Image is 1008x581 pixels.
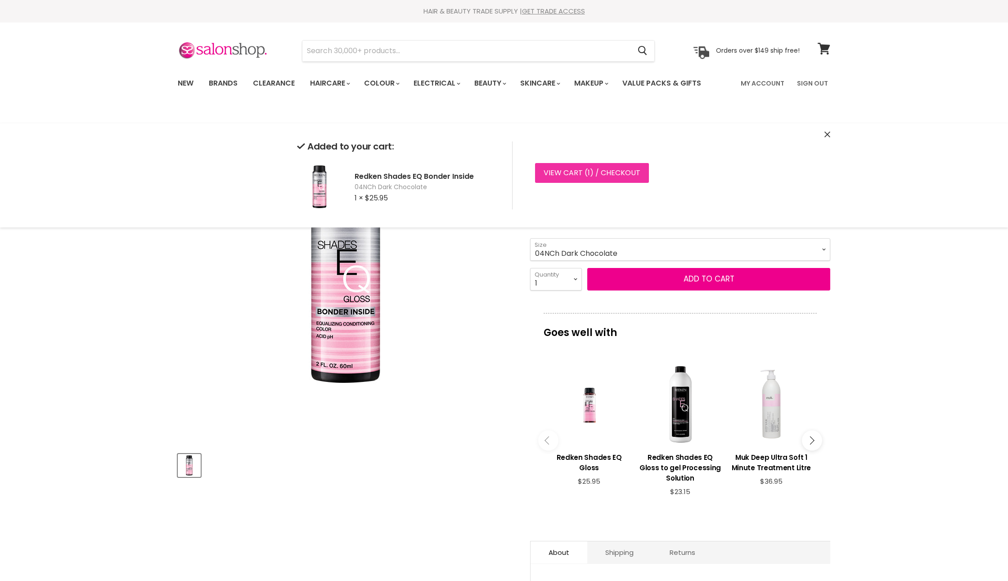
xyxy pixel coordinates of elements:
[171,74,200,93] a: New
[246,74,301,93] a: Clearance
[355,172,498,181] h2: Redken Shades EQ Bonder Inside
[567,74,614,93] a: Makeup
[735,74,790,93] a: My Account
[233,164,458,390] img: Redken Shades EQ Bonder Inside
[544,313,817,343] p: Goes well with
[166,7,841,16] div: HAIR & BEAUTY TRADE SUPPLY |
[302,40,655,62] form: Product
[588,168,590,178] span: 1
[587,541,652,563] a: Shipping
[171,70,722,96] ul: Main menu
[716,46,800,54] p: Orders over $149 ship free!
[548,445,630,477] a: View product:Redken Shades EQ Gloss
[587,268,830,290] button: Add to cart
[297,141,498,152] h2: Added to your cart:
[535,163,649,183] a: View cart (1) / Checkout
[578,477,600,486] span: $25.95
[670,487,690,496] span: $23.15
[639,452,721,483] h3: Redken Shades EQ Gloss to gel Processing Solution
[176,451,515,477] div: Product thumbnails
[792,74,833,93] a: Sign Out
[407,74,466,93] a: Electrical
[548,452,630,473] h3: Redken Shades EQ Gloss
[652,541,713,563] a: Returns
[760,477,783,486] span: $36.95
[178,454,201,477] button: Redken Shades EQ Bonder Inside
[730,445,812,477] a: View product:Muk Deep Ultra Soft 1 Minute Treatment Litre
[730,452,812,473] h3: Muk Deep Ultra Soft 1 Minute Treatment Litre
[531,541,587,563] a: About
[630,41,654,61] button: Search
[530,268,582,290] select: Quantity
[616,74,708,93] a: Value Packs & Gifts
[355,193,363,203] span: 1 ×
[355,183,498,192] span: 04NCh Dark Chocolate
[302,41,630,61] input: Search
[202,74,244,93] a: Brands
[297,164,342,209] img: Redken Shades EQ Bonder Inside
[365,193,388,203] span: $25.95
[513,74,566,93] a: Skincare
[357,74,405,93] a: Colour
[179,455,200,476] img: Redken Shades EQ Bonder Inside
[522,6,585,16] a: GET TRADE ACCESS
[303,74,355,93] a: Haircare
[178,109,514,445] div: Redken Shades EQ Bonder Inside image. Click or Scroll to Zoom.
[824,130,830,140] button: Close
[166,70,841,96] nav: Main
[639,445,721,488] a: View product:Redken Shades EQ Gloss to gel Processing Solution
[468,74,512,93] a: Beauty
